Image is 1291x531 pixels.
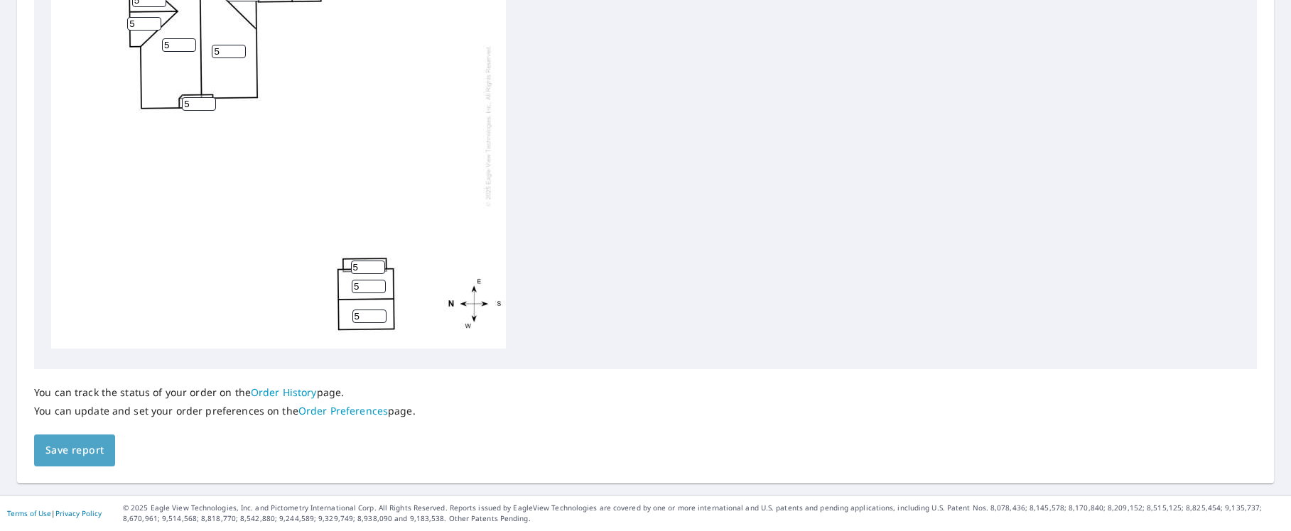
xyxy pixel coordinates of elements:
span: Save report [45,442,104,459]
a: Order History [251,385,317,399]
button: Save report [34,434,115,466]
a: Terms of Use [7,508,51,518]
a: Privacy Policy [55,508,102,518]
p: © 2025 Eagle View Technologies, Inc. and Pictometry International Corp. All Rights Reserved. Repo... [123,503,1284,524]
p: You can track the status of your order on the page. [34,386,416,399]
a: Order Preferences [298,404,388,417]
p: | [7,509,102,518]
p: You can update and set your order preferences on the page. [34,405,416,417]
